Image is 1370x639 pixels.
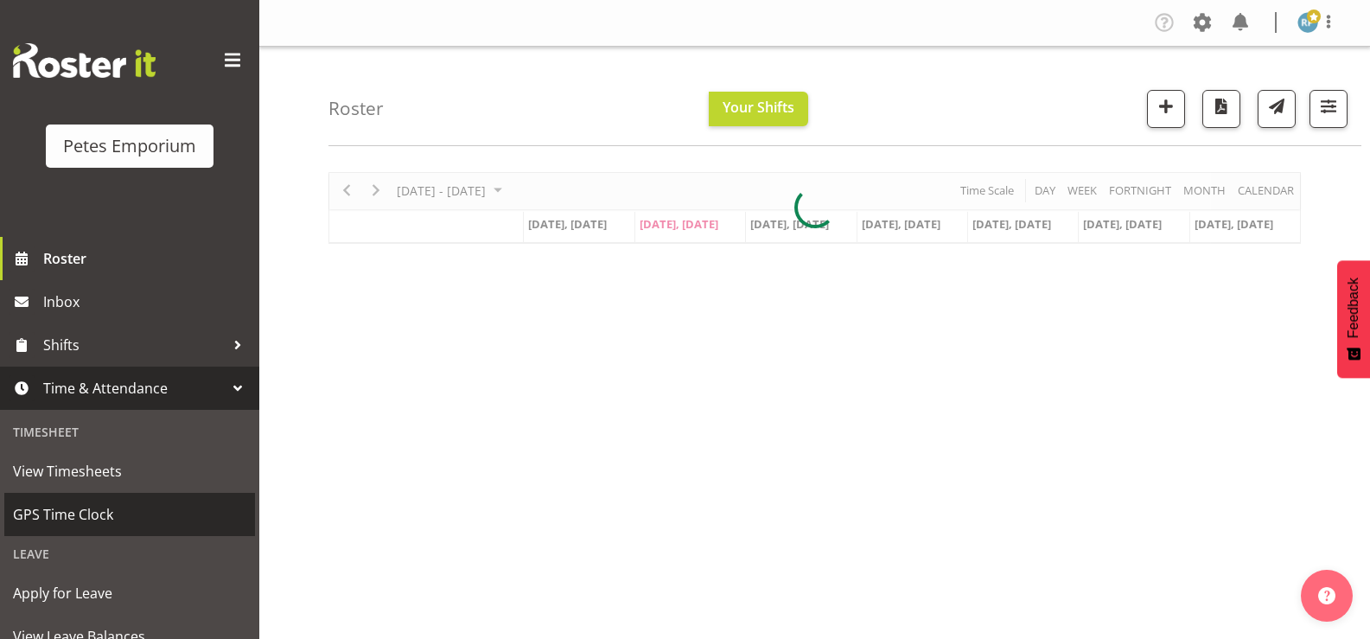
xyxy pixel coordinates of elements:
a: View Timesheets [4,450,255,493]
span: GPS Time Clock [13,502,246,527]
button: Send a list of all shifts for the selected filtered period to all rostered employees. [1258,90,1296,128]
h4: Roster [328,99,384,118]
img: help-xxl-2.png [1318,587,1335,604]
button: Filter Shifts [1309,90,1348,128]
div: Timesheet [4,414,255,450]
span: Roster [43,246,251,272]
span: Apply for Leave [13,580,246,606]
button: Download a PDF of the roster according to the set date range. [1202,90,1240,128]
span: Feedback [1346,278,1361,338]
button: Add a new shift [1147,90,1185,128]
span: Inbox [43,289,251,315]
button: Feedback - Show survey [1337,260,1370,378]
a: GPS Time Clock [4,493,255,536]
span: Your Shifts [723,98,794,117]
img: Rosterit website logo [13,43,156,78]
span: Time & Attendance [43,375,225,401]
div: Leave [4,536,255,572]
img: reina-puketapu721.jpg [1297,12,1318,33]
div: Petes Emporium [63,133,196,159]
span: View Timesheets [13,458,246,484]
span: Shifts [43,332,225,358]
a: Apply for Leave [4,572,255,615]
button: Your Shifts [709,92,808,126]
